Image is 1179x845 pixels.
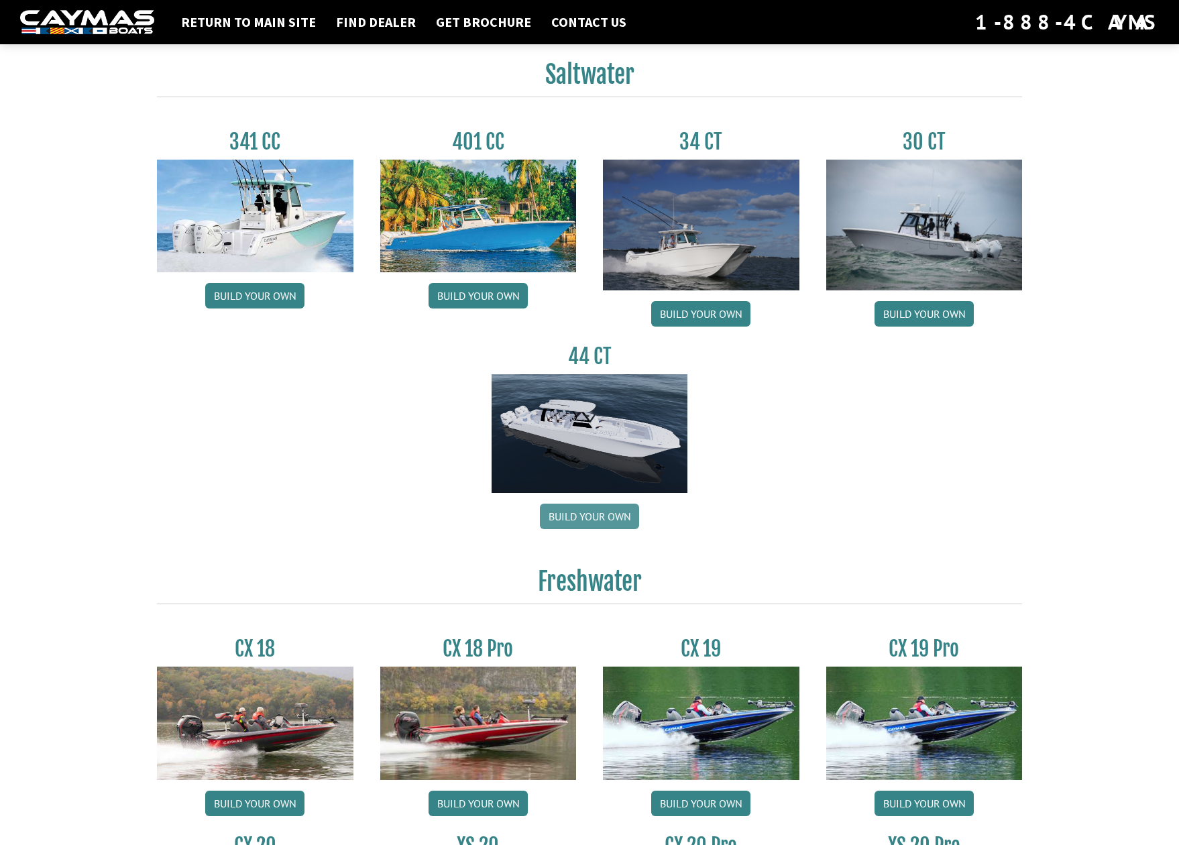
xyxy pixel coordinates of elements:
[20,10,154,35] img: white-logo-c9c8dbefe5ff5ceceb0f0178aa75bf4bb51f6bca0971e226c86eb53dfe498488.png
[157,567,1022,604] h2: Freshwater
[540,504,639,529] a: Build your own
[826,129,1023,154] h3: 30 CT
[157,636,353,661] h3: CX 18
[429,791,528,816] a: Build your own
[492,344,688,369] h3: 44 CT
[975,7,1159,37] div: 1-888-4CAYMAS
[380,129,577,154] h3: 401 CC
[603,129,799,154] h3: 34 CT
[380,160,577,272] img: 401CC_thumb.pg.jpg
[429,283,528,308] a: Build your own
[429,13,538,31] a: Get Brochure
[603,667,799,779] img: CX19_thumbnail.jpg
[380,636,577,661] h3: CX 18 Pro
[329,13,423,31] a: Find Dealer
[875,791,974,816] a: Build your own
[651,301,750,327] a: Build your own
[380,667,577,779] img: CX-18SS_thumbnail.jpg
[545,13,633,31] a: Contact Us
[651,791,750,816] a: Build your own
[826,636,1023,661] h3: CX 19 Pro
[205,283,304,308] a: Build your own
[174,13,323,31] a: Return to main site
[603,636,799,661] h3: CX 19
[492,374,688,494] img: 44ct_background.png
[157,667,353,779] img: CX-18S_thumbnail.jpg
[157,129,353,154] h3: 341 CC
[826,667,1023,779] img: CX19_thumbnail.jpg
[826,160,1023,290] img: 30_CT_photo_shoot_for_caymas_connect.jpg
[603,160,799,290] img: Caymas_34_CT_pic_1.jpg
[157,60,1022,97] h2: Saltwater
[157,160,353,272] img: 341CC-thumbjpg.jpg
[205,791,304,816] a: Build your own
[875,301,974,327] a: Build your own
